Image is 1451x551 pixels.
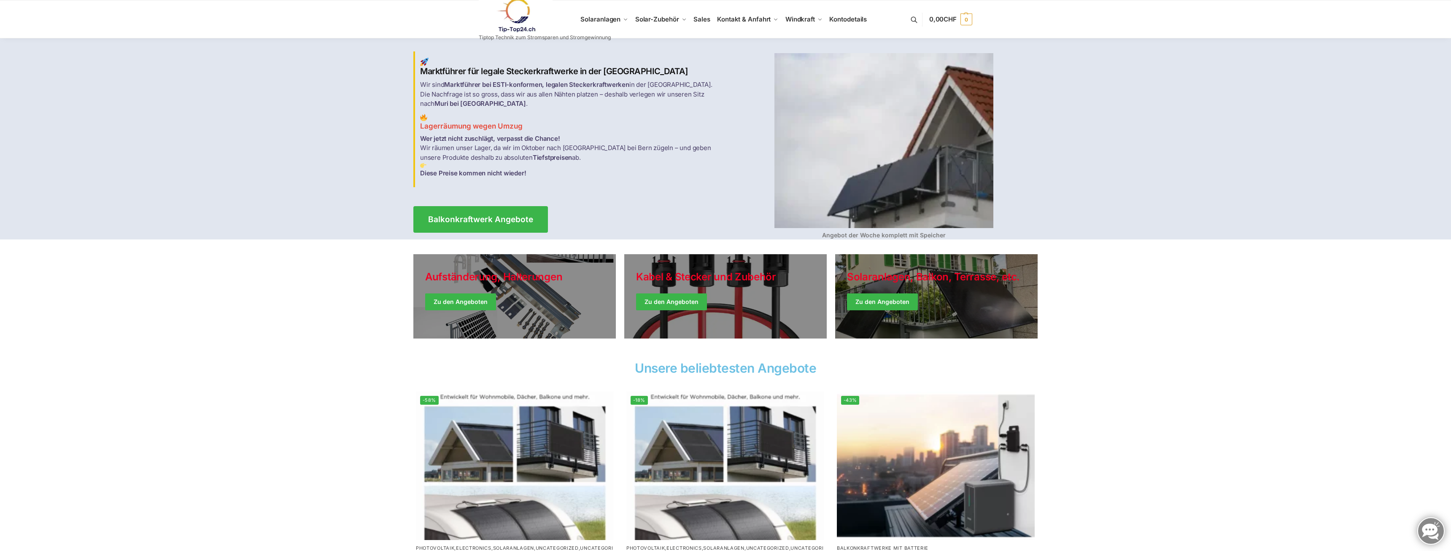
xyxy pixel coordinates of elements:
[416,545,454,551] a: Photovoltaik
[960,13,972,25] span: 0
[413,206,548,233] a: Balkonkraftwerk Angebote
[420,169,526,177] strong: Diese Preise kommen nicht wieder!
[493,545,534,551] a: Solaranlagen
[785,15,815,23] span: Windkraft
[456,545,491,551] a: Electronics
[624,254,827,339] a: Holiday Style
[420,134,560,142] strong: Wer jetzt nicht zuschlägt, verpasst die Chance!
[829,15,867,23] span: Kontodetails
[774,53,993,228] img: Balkon-Terrassen-Kraftwerke 4
[416,392,614,540] img: Balkon-Terrassen-Kraftwerke 8
[746,545,789,551] a: Uncategorized
[420,58,429,66] img: Balkon-Terrassen-Kraftwerke 1
[826,0,870,38] a: Kontodetails
[782,0,826,38] a: Windkraft
[929,15,957,23] span: 0,00
[929,7,972,32] a: 0,00CHF 0
[420,134,720,178] p: Wir räumen unser Lager, da wir im Oktober nach [GEOGRAPHIC_DATA] bei Bern zügeln – und geben unse...
[626,545,665,551] a: Photovoltaik
[717,15,771,23] span: Kontakt & Anfahrt
[420,58,720,77] h2: Marktführer für legale Steckerkraftwerke in der [GEOGRAPHIC_DATA]
[479,35,611,40] p: Tiptop Technik zum Stromsparen und Stromgewinnung
[822,231,946,239] strong: Angebot der Woche komplett mit Speicher
[428,215,533,223] span: Balkonkraftwerk Angebote
[420,114,720,132] h3: Lagerräumung wegen Umzug
[714,0,782,38] a: Kontakt & Anfahrt
[413,362,1038,374] h2: Unsere beliebtesten Angebote
[420,80,720,109] p: Wir sind in der [GEOGRAPHIC_DATA]. Die Nachfrage ist so gross, dass wir aus allen Nähten platzen ...
[693,15,710,23] span: Sales
[420,162,426,169] img: Balkon-Terrassen-Kraftwerke 3
[533,153,572,161] strong: Tiefstpreisen
[666,545,702,551] a: Electronics
[703,545,744,551] a: Solaranlagen
[416,392,614,540] a: -58%Flexible Solar Module für Wohnmobile Camping Balkon
[944,15,957,23] span: CHF
[835,254,1038,339] a: Winter Jackets
[434,99,526,108] strong: Muri bei [GEOGRAPHIC_DATA]
[837,392,1035,540] a: -43%Balkonkraftwerk mit Marstek Speicher
[632,0,690,38] a: Solar-Zubehör
[413,254,616,339] a: Holiday Style
[420,114,427,121] img: Balkon-Terrassen-Kraftwerke 2
[444,81,629,89] strong: Marktführer bei ESTI-konformen, legalen Steckerkraftwerken
[690,0,714,38] a: Sales
[635,15,679,23] span: Solar-Zubehör
[536,545,579,551] a: Uncategorized
[837,392,1035,540] img: Balkon-Terrassen-Kraftwerke 10
[626,392,824,540] img: Balkon-Terrassen-Kraftwerke 8
[626,392,824,540] a: -18%Flexible Solar Module für Wohnmobile Camping Balkon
